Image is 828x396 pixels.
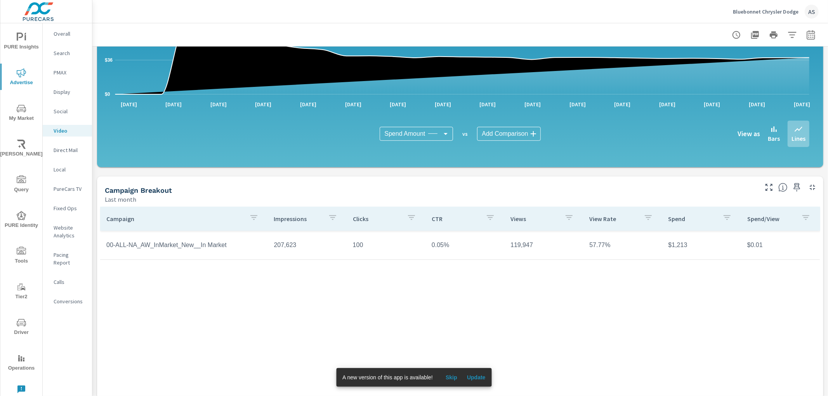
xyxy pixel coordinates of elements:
div: Pacing Report [43,249,92,268]
td: 100 [347,235,425,255]
p: [DATE] [205,100,232,108]
div: Spend Amount [380,127,453,141]
span: Save this to your personalized report [791,181,803,194]
div: Overall [43,28,92,40]
td: 00-ALL-NA_AW_InMarket_New__In Market [100,235,268,255]
p: Pacing Report [54,251,86,266]
p: Local [54,166,86,173]
p: Display [54,88,86,96]
span: Skip [442,374,461,381]
td: 207,623 [268,235,347,255]
span: PURE Insights [3,33,40,52]
p: [DATE] [295,100,322,108]
p: PureCars TV [54,185,86,193]
span: [PERSON_NAME] [3,140,40,159]
h5: Campaign Breakout [105,186,172,194]
span: Operations [3,354,40,373]
p: Campaign [106,215,243,223]
div: Add Comparison [477,127,540,141]
div: Display [43,86,92,98]
p: [DATE] [115,100,142,108]
p: [DATE] [384,100,411,108]
span: My Market [3,104,40,123]
p: [DATE] [743,100,771,108]
td: 119,947 [504,235,583,255]
button: Print Report [766,27,781,43]
h6: View as [738,130,760,138]
div: Social [43,105,92,117]
div: Local [43,164,92,175]
div: Video [43,125,92,137]
div: Search [43,47,92,59]
p: [DATE] [609,100,636,108]
button: Skip [439,371,464,384]
p: [DATE] [250,100,277,108]
button: Update [464,371,489,384]
div: Conversions [43,296,92,307]
p: Bluebonnet Chrysler Dodge [733,8,798,15]
p: Views [510,215,558,223]
button: Minimize Widget [806,181,819,194]
span: Tools [3,247,40,266]
button: Select Date Range [803,27,819,43]
p: [DATE] [429,100,457,108]
p: [DATE] [654,100,681,108]
p: Last month [105,195,136,204]
span: This is a summary of Video performance results by campaign. Each column can be sorted. [778,183,788,192]
p: [DATE] [699,100,726,108]
span: Spend Amount [384,130,425,138]
p: CTR [432,215,479,223]
td: 0.05% [425,235,504,255]
div: Calls [43,276,92,288]
p: Website Analytics [54,224,86,239]
p: Direct Mail [54,146,86,154]
div: AS [805,5,819,19]
p: Search [54,49,86,57]
p: Fixed Ops [54,204,86,212]
button: Make Fullscreen [763,181,775,194]
p: Clicks [353,215,401,223]
text: $36 [105,57,113,63]
span: PURE Identity [3,211,40,230]
p: Spend/View [747,215,795,223]
div: Fixed Ops [43,202,92,214]
span: A new version of this app is available! [342,374,433,380]
text: $0 [105,92,110,97]
p: Lines [792,134,805,143]
p: Conversions [54,297,86,305]
button: Apply Filters [785,27,800,43]
div: PMAX [43,67,92,78]
p: Impressions [274,215,322,223]
p: [DATE] [474,100,502,108]
td: $1,213 [662,235,741,255]
span: Advertise [3,68,40,87]
p: [DATE] [564,100,591,108]
p: Video [54,127,86,135]
p: View Rate [589,215,637,223]
p: Overall [54,30,86,38]
span: Add Comparison [482,130,528,138]
p: vs [453,130,477,137]
p: Calls [54,278,86,286]
td: 57.77% [583,235,662,255]
p: [DATE] [519,100,546,108]
p: [DATE] [340,100,367,108]
span: Driver [3,318,40,337]
button: "Export Report to PDF" [747,27,763,43]
p: Bars [768,134,780,143]
div: Direct Mail [43,144,92,156]
span: Query [3,175,40,194]
p: Social [54,107,86,115]
p: [DATE] [160,100,187,108]
span: Update [467,374,486,381]
span: Tier2 [3,282,40,301]
p: [DATE] [788,100,816,108]
td: $0.01 [741,235,820,255]
p: PMAX [54,69,86,76]
p: Spend [668,215,716,223]
div: PureCars TV [43,183,92,195]
div: Website Analytics [43,222,92,241]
